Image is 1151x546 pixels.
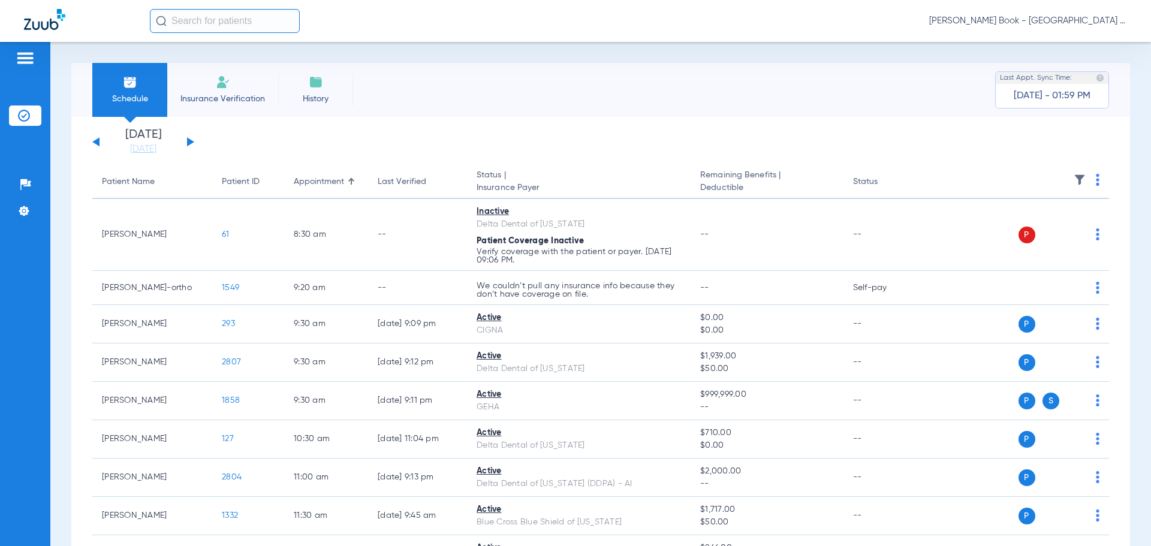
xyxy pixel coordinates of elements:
th: Status | [467,165,691,199]
td: [DATE] 9:11 PM [368,382,467,420]
img: group-dot-blue.svg [1096,433,1099,445]
div: Delta Dental of [US_STATE] [477,363,681,375]
img: group-dot-blue.svg [1096,318,1099,330]
span: -- [700,478,833,490]
td: 10:30 AM [284,420,368,458]
img: group-dot-blue.svg [1096,282,1099,294]
div: Blue Cross Blue Shield of [US_STATE] [477,516,681,529]
td: [PERSON_NAME] [92,497,212,535]
td: [PERSON_NAME] [92,382,212,420]
div: Inactive [477,206,681,218]
img: filter.svg [1074,174,1086,186]
span: $2,000.00 [700,465,833,478]
span: Insurance Verification [176,93,269,105]
div: Active [477,503,681,516]
img: Search Icon [156,16,167,26]
td: -- [843,343,924,382]
span: -- [700,401,833,414]
div: Last Verified [378,176,426,188]
th: Status [843,165,924,199]
span: $50.00 [700,363,833,375]
td: [PERSON_NAME] [92,343,212,382]
td: [PERSON_NAME]-ortho [92,271,212,305]
input: Search for patients [150,9,300,33]
td: [PERSON_NAME] [92,305,212,343]
div: Patient Name [102,176,155,188]
span: $0.00 [700,439,833,452]
span: 1858 [222,396,240,405]
span: 293 [222,319,235,328]
span: P [1019,393,1035,409]
span: -- [700,230,709,239]
td: -- [843,458,924,497]
span: 1332 [222,511,238,520]
td: 9:30 AM [284,343,368,382]
img: hamburger-icon [16,51,35,65]
div: Delta Dental of [US_STATE] [477,439,681,452]
img: History [309,75,323,89]
span: $0.00 [700,312,833,324]
td: 9:30 AM [284,305,368,343]
span: Patient Coverage Inactive [477,237,584,245]
td: -- [843,199,924,271]
img: Schedule [123,75,137,89]
div: Patient ID [222,176,260,188]
div: Active [477,388,681,401]
td: 11:00 AM [284,458,368,497]
span: $0.00 [700,324,833,337]
span: 1549 [222,283,239,292]
img: Zuub Logo [24,9,65,30]
span: 2807 [222,358,241,366]
td: [DATE] 9:13 PM [368,458,467,497]
span: Last Appt. Sync Time: [1000,72,1072,84]
td: [DATE] 9:12 PM [368,343,467,382]
span: 127 [222,435,234,443]
td: [DATE] 9:09 PM [368,305,467,343]
span: $710.00 [700,427,833,439]
img: last sync help info [1096,74,1104,82]
td: [PERSON_NAME] [92,420,212,458]
div: Active [477,350,681,363]
div: Appointment [294,176,344,188]
td: Self-pay [843,271,924,305]
a: [DATE] [107,143,179,155]
img: group-dot-blue.svg [1096,228,1099,240]
span: $1,717.00 [700,503,833,516]
img: Manual Insurance Verification [216,75,230,89]
span: Deductible [700,182,833,194]
span: -- [700,283,709,292]
td: 9:30 AM [284,382,368,420]
span: Insurance Payer [477,182,681,194]
span: P [1019,431,1035,448]
img: group-dot-blue.svg [1096,174,1099,186]
span: History [287,93,344,105]
td: -- [368,271,467,305]
span: $1,939.00 [700,350,833,363]
span: S [1042,393,1059,409]
td: -- [368,199,467,271]
span: [PERSON_NAME] Book - [GEOGRAPHIC_DATA] Dental Care [929,15,1127,27]
span: 61 [222,230,230,239]
span: [DATE] - 01:59 PM [1014,90,1090,102]
div: Delta Dental of [US_STATE] [477,218,681,231]
span: Schedule [101,93,158,105]
div: Delta Dental of [US_STATE] (DDPA) - AI [477,478,681,490]
span: P [1019,354,1035,371]
img: group-dot-blue.svg [1096,471,1099,483]
div: Last Verified [378,176,457,188]
span: P [1019,227,1035,243]
p: Verify coverage with the patient or payer. [DATE] 09:06 PM. [477,248,681,264]
p: We couldn’t pull any insurance info because they don’t have coverage on file. [477,282,681,298]
td: 9:20 AM [284,271,368,305]
td: 8:30 AM [284,199,368,271]
div: Active [477,465,681,478]
div: Appointment [294,176,358,188]
span: 2804 [222,473,242,481]
div: Patient ID [222,176,275,188]
td: [PERSON_NAME] [92,458,212,497]
div: Active [477,427,681,439]
td: [DATE] 11:04 PM [368,420,467,458]
div: Patient Name [102,176,203,188]
td: 11:30 AM [284,497,368,535]
td: -- [843,420,924,458]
